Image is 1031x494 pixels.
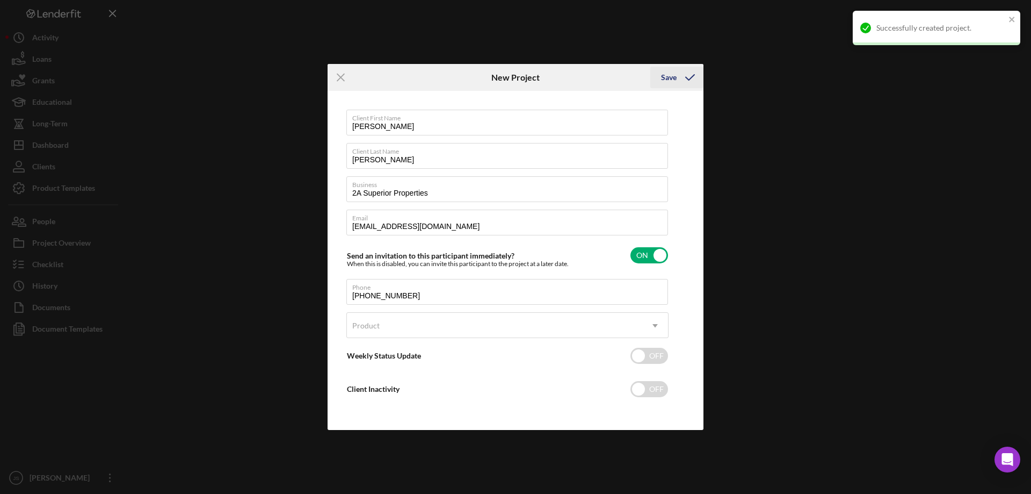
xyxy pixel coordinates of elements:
[491,73,540,82] h6: New Project
[347,251,514,260] label: Send an invitation to this participant immediately?
[347,351,421,360] label: Weekly Status Update
[876,24,1005,32] div: Successfully created project.
[1008,15,1016,25] button: close
[352,177,668,189] label: Business
[347,384,400,393] label: Client Inactivity
[650,67,703,88] button: Save
[347,260,569,268] div: When this is disabled, you can invite this participant to the project at a later date.
[994,447,1020,472] div: Open Intercom Messenger
[352,210,668,222] label: Email
[661,67,677,88] div: Save
[352,144,668,155] label: Client Last Name
[352,110,668,122] label: Client First Name
[352,321,380,330] div: Product
[352,280,668,291] label: Phone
